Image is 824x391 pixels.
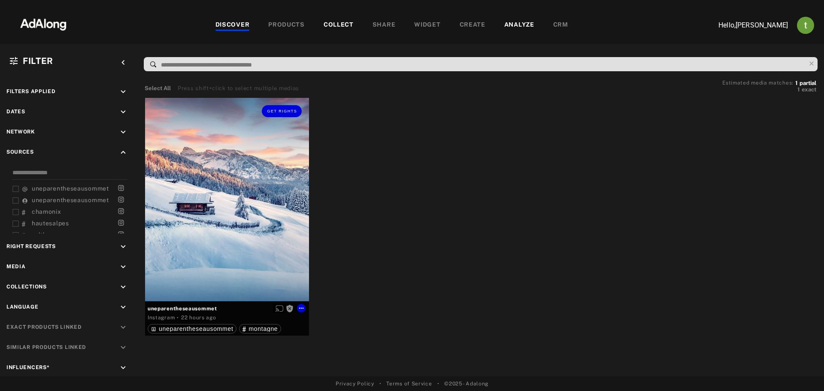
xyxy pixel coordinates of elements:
[702,20,788,30] p: Hello, [PERSON_NAME]
[6,364,49,370] span: Influencers*
[379,380,382,388] span: •
[145,84,171,93] button: Select All
[6,284,47,290] span: Collections
[159,325,233,332] span: uneparentheseausommet
[23,56,53,66] span: Filter
[504,20,534,30] div: ANALYZE
[437,380,439,388] span: •
[6,129,35,135] span: Network
[118,148,128,157] i: keyboard_arrow_up
[267,109,297,113] span: Get rights
[6,88,56,94] span: Filters applied
[118,127,128,137] i: keyboard_arrow_down
[178,84,299,93] div: Press shift+click to select multiple medias
[414,20,440,30] div: WIDGET
[177,314,179,321] span: ·
[460,20,485,30] div: CREATE
[373,20,396,30] div: SHARE
[118,282,128,292] i: keyboard_arrow_down
[268,20,305,30] div: PRODUCTS
[242,326,278,332] div: montagne
[795,81,816,85] button: 1partial
[118,107,128,117] i: keyboard_arrow_down
[324,20,354,30] div: COLLECT
[32,231,64,238] span: valthorens
[6,243,56,249] span: Right Requests
[32,185,109,192] span: uneparentheseausommet
[722,80,794,86] span: Estimated media matches:
[181,315,216,321] time: 2025-09-18T15:59:37.000Z
[722,85,816,94] button: 1exact
[6,109,25,115] span: Dates
[286,305,294,311] span: Rights not requested
[118,242,128,252] i: keyboard_arrow_down
[336,380,374,388] a: Privacy Policy
[118,58,128,67] i: keyboard_arrow_left
[795,15,816,36] button: Account settings
[6,323,131,355] div: This is a premium feature. Please contact us for more information.
[248,325,278,332] span: montagne
[795,80,798,86] span: 1
[444,380,488,388] span: © 2025 - Adalong
[6,149,34,155] span: Sources
[32,197,109,203] span: uneparentheseausommet
[215,20,250,30] div: DISCOVER
[6,11,81,36] img: 63233d7d88ed69de3c212112c67096b6.png
[118,303,128,312] i: keyboard_arrow_down
[386,380,432,388] a: Terms of Service
[262,105,301,117] button: Get rights
[797,86,800,93] span: 1
[118,363,128,373] i: keyboard_arrow_down
[781,350,824,391] iframe: Chat Widget
[148,305,306,312] span: uneparentheseausommet
[6,304,39,310] span: Language
[151,326,233,332] div: uneparentheseausommet
[6,264,26,270] span: Media
[148,314,175,321] div: Instagram
[118,262,128,272] i: keyboard_arrow_down
[273,304,286,313] button: Enable diffusion on this media
[118,87,128,97] i: keyboard_arrow_down
[797,17,814,34] img: ACg8ocJj1Mp6hOb8A41jL1uwSMxz7God0ICt0FEFk954meAQ=s96-c
[32,220,69,227] span: hautesalpes
[553,20,568,30] div: CRM
[32,208,61,215] span: chamonix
